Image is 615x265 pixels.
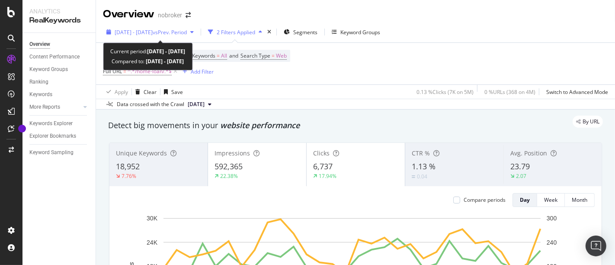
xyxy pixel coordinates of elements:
[546,88,608,96] div: Switch to Advanced Mode
[29,119,73,128] div: Keywords Explorer
[221,50,227,62] span: All
[29,148,90,157] a: Keyword Sampling
[147,239,158,246] text: 24K
[586,236,606,256] div: Open Intercom Messenger
[103,68,122,75] span: Full URL
[280,25,321,39] button: Segments
[229,52,238,59] span: and
[160,85,183,99] button: Save
[103,25,197,39] button: [DATE] - [DATE]vsPrev. Period
[293,29,317,36] span: Segments
[217,52,220,59] span: =
[572,196,587,204] div: Month
[215,149,250,157] span: Impressions
[29,148,74,157] div: Keyword Sampling
[217,29,255,36] div: 2 Filters Applied
[544,196,557,204] div: Week
[328,25,384,39] button: Keyword Groups
[171,88,183,96] div: Save
[153,29,187,36] span: vs Prev. Period
[191,68,214,75] div: Add Filter
[116,161,140,171] span: 18,952
[520,196,530,204] div: Day
[272,52,275,59] span: =
[29,90,52,99] div: Keywords
[537,193,565,207] button: Week
[144,88,157,96] div: Clear
[29,65,68,74] div: Keyword Groups
[29,78,48,87] div: Ranking
[117,100,184,108] div: Data crossed with the Crawl
[116,149,167,157] span: Unique Keywords
[565,193,595,207] button: Month
[29,90,90,99] a: Keywords
[147,215,158,222] text: 30K
[192,52,215,59] span: Keywords
[29,103,81,112] a: More Reports
[147,48,186,55] b: [DATE] - [DATE]
[512,193,537,207] button: Day
[276,50,287,62] span: Web
[103,7,154,22] div: Overview
[145,58,184,65] b: [DATE] - [DATE]
[122,172,136,180] div: 7.76%
[29,52,90,61] a: Content Performance
[266,28,273,36] div: times
[313,161,333,171] span: 6,737
[112,57,184,67] div: Compared to:
[111,47,186,57] div: Current period:
[179,66,214,77] button: Add Filter
[547,239,557,246] text: 240
[416,88,474,96] div: 0.13 % Clicks ( 7K on 5M )
[240,52,270,59] span: Search Type
[29,40,50,49] div: Overview
[319,172,336,180] div: 17.94%
[510,149,547,157] span: Avg. Position
[29,40,90,49] a: Overview
[103,85,128,99] button: Apply
[158,11,182,19] div: nobroker
[29,78,90,87] a: Ranking
[29,7,89,16] div: Analytics
[510,161,530,171] span: 23.79
[186,12,191,18] div: arrow-right-arrow-left
[29,132,90,141] a: Explorer Bookmarks
[412,149,430,157] span: CTR %
[29,103,60,112] div: More Reports
[573,116,603,128] div: legacy label
[123,68,126,75] span: =
[184,99,215,110] button: [DATE]
[115,29,153,36] span: [DATE] - [DATE]
[412,175,415,178] img: Equal
[29,132,76,141] div: Explorer Bookmarks
[132,85,157,99] button: Clear
[583,119,599,124] span: By URL
[547,215,557,222] text: 300
[215,161,243,171] span: 592,365
[220,172,238,180] div: 22.38%
[128,65,172,78] span: ^.*/home-loan/.*$
[29,119,90,128] a: Keywords Explorer
[543,85,608,99] button: Switch to Advanced Mode
[313,149,330,157] span: Clicks
[29,65,90,74] a: Keyword Groups
[340,29,380,36] div: Keyword Groups
[412,161,436,171] span: 1.13 %
[205,25,266,39] button: 2 Filters Applied
[18,125,26,132] div: Tooltip anchor
[464,196,506,204] div: Compare periods
[484,88,535,96] div: 0 % URLs ( 368 on 4M )
[115,88,128,96] div: Apply
[29,16,89,26] div: RealKeywords
[29,52,80,61] div: Content Performance
[516,172,526,180] div: 2.07
[188,100,205,108] span: 2025 Jun. 2nd
[417,173,427,180] div: 0.04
